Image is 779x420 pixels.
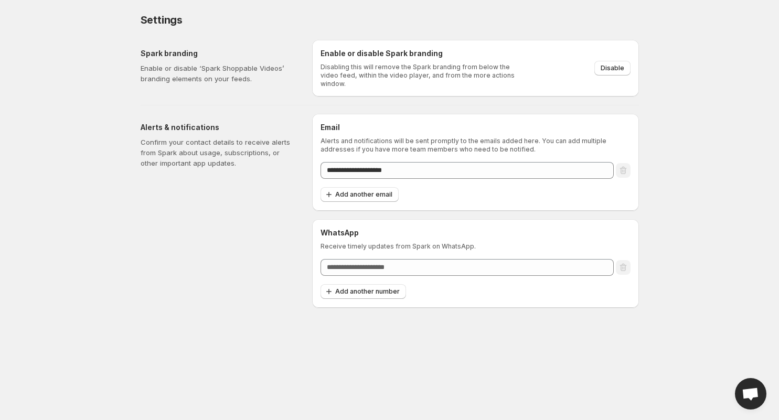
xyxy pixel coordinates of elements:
[321,187,399,202] button: Add another email
[321,228,631,238] h6: WhatsApp
[335,190,392,199] span: Add another email
[594,61,631,76] button: Disable
[321,63,521,88] p: Disabling this will remove the Spark branding from below the video feed, within the video player,...
[141,63,295,84] p: Enable or disable ‘Spark Shoppable Videos’ branding elements on your feeds.
[321,242,631,251] p: Receive timely updates from Spark on WhatsApp.
[321,137,631,154] p: Alerts and notifications will be sent promptly to the emails added here. You can add multiple add...
[735,378,766,410] div: Open chat
[335,287,400,296] span: Add another number
[601,64,624,72] span: Disable
[141,14,183,26] span: Settings
[141,48,295,59] h5: Spark branding
[141,122,295,133] h5: Alerts & notifications
[141,137,295,168] p: Confirm your contact details to receive alerts from Spark about usage, subscriptions, or other im...
[321,122,631,133] h6: Email
[321,48,521,59] h6: Enable or disable Spark branding
[321,284,406,299] button: Add another number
